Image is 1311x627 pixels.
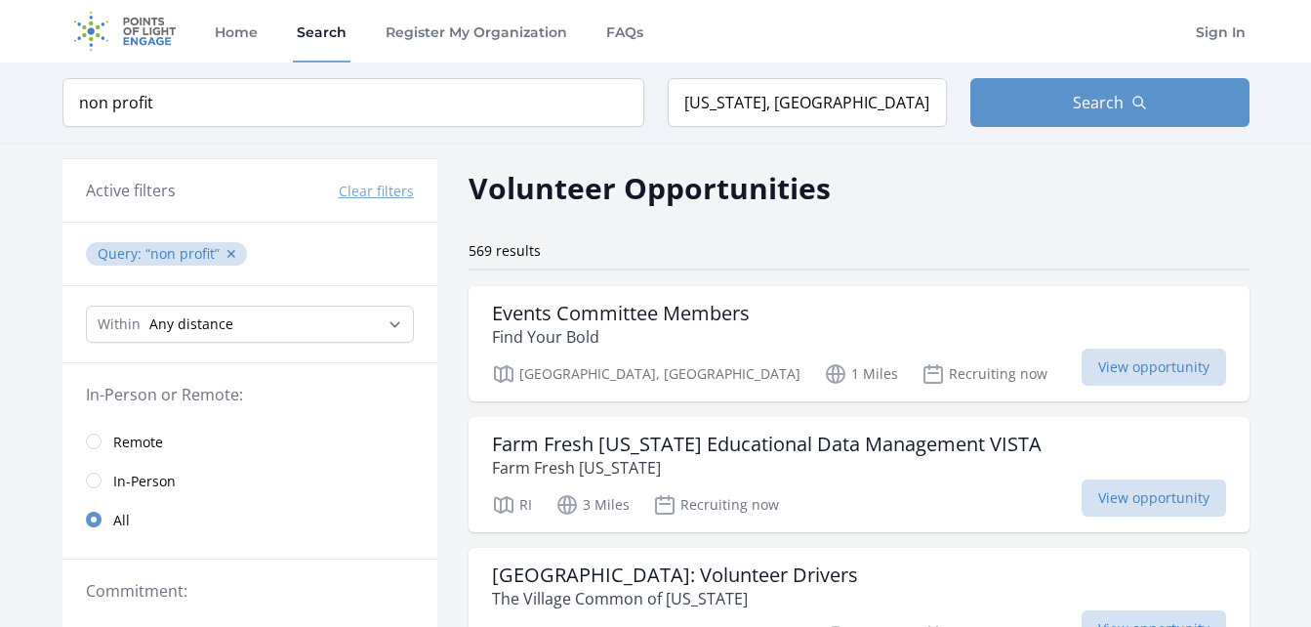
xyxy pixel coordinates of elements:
span: View opportunity [1082,480,1226,517]
legend: In-Person or Remote: [86,383,414,406]
legend: Commitment: [86,579,414,603]
a: Events Committee Members Find Your Bold [GEOGRAPHIC_DATA], [GEOGRAPHIC_DATA] 1 Miles Recruiting n... [469,286,1250,401]
button: ✕ [225,244,237,264]
a: In-Person [62,461,437,500]
input: Keyword [62,78,644,127]
h3: [GEOGRAPHIC_DATA]: Volunteer Drivers [492,564,858,587]
a: All [62,500,437,539]
q: non profit [145,244,220,263]
input: Location [668,78,947,127]
p: The Village Common of [US_STATE] [492,587,858,610]
a: Farm Fresh [US_STATE] Educational Data Management VISTA Farm Fresh [US_STATE] RI 3 Miles Recruiti... [469,417,1250,532]
h3: Active filters [86,179,176,202]
p: [GEOGRAPHIC_DATA], [GEOGRAPHIC_DATA] [492,362,800,386]
span: Query : [98,244,145,263]
p: Farm Fresh [US_STATE] [492,456,1042,480]
p: Recruiting now [922,362,1047,386]
p: RI [492,493,532,517]
span: All [113,511,130,530]
p: Find Your Bold [492,325,750,349]
span: View opportunity [1082,349,1226,386]
span: In-Person [113,472,176,491]
button: Search [970,78,1250,127]
p: Recruiting now [653,493,779,517]
span: Search [1073,91,1124,114]
h3: Events Committee Members [492,302,750,325]
p: 3 Miles [555,493,630,517]
button: Clear filters [339,182,414,201]
span: 569 results [469,241,541,260]
p: 1 Miles [824,362,898,386]
span: Remote [113,433,163,452]
h3: Farm Fresh [US_STATE] Educational Data Management VISTA [492,433,1042,456]
a: Remote [62,422,437,461]
h2: Volunteer Opportunities [469,166,831,210]
select: Search Radius [86,306,414,343]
